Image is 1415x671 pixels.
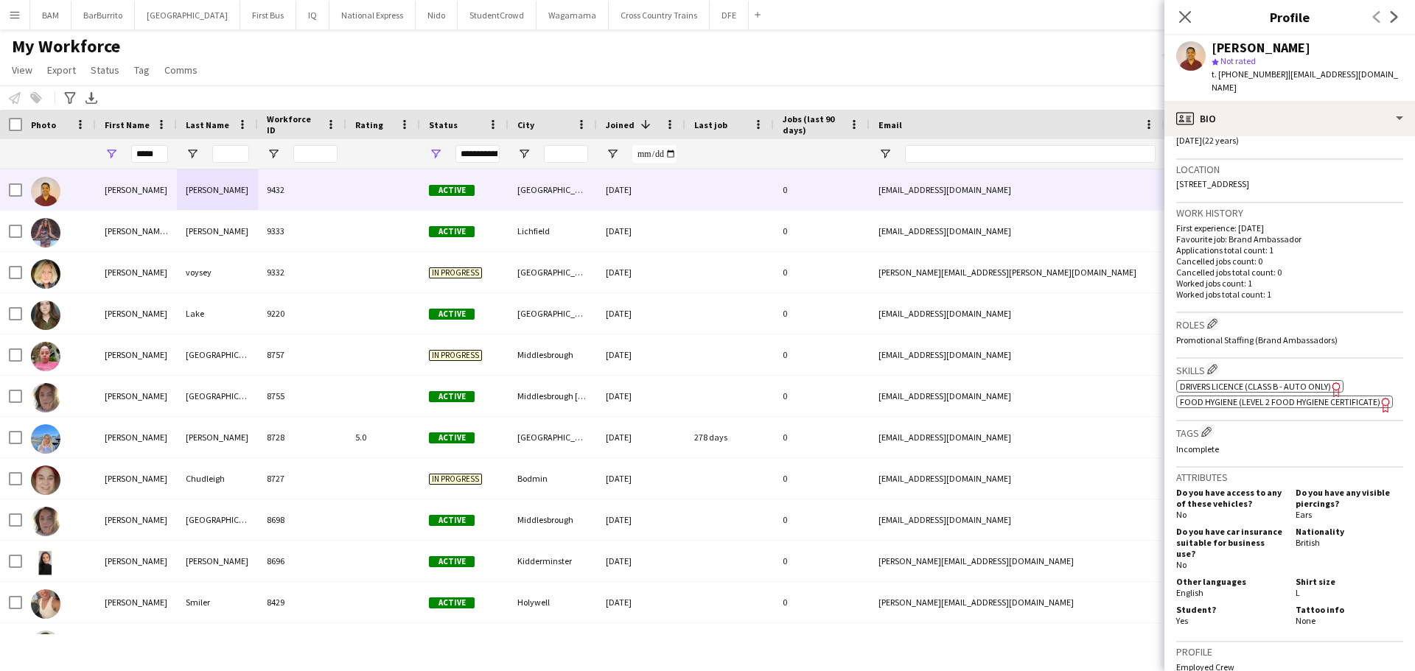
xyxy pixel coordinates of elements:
[429,515,475,526] span: Active
[1176,222,1403,233] p: First experience: [DATE]
[1176,487,1284,509] h5: Do you have access to any of these vehicles?
[429,350,482,361] span: In progress
[96,252,177,292] div: [PERSON_NAME]
[96,623,177,664] div: [PERSON_NAME]
[1176,509,1187,520] span: No
[429,147,442,161] button: Open Filter Menu
[267,147,280,161] button: Open Filter Menu
[96,169,177,210] div: [PERSON_NAME]
[509,376,597,416] div: Middlesbrough [GEOGRAPHIC_DATA]
[177,334,258,375] div: [GEOGRAPHIC_DATA]
[774,582,870,622] div: 0
[870,293,1164,334] div: [EMAIL_ADDRESS][DOMAIN_NAME]
[258,541,346,581] div: 8696
[1296,587,1300,598] span: L
[1176,233,1403,245] p: Favourite job: Brand Ambassador
[870,376,1164,416] div: [EMAIL_ADDRESS][DOMAIN_NAME]
[31,424,60,454] img: Sarah Armstrong
[870,252,1164,292] div: [PERSON_NAME][EMAIL_ADDRESS][PERSON_NAME][DOMAIN_NAME]
[1296,576,1403,587] h5: Shirt size
[96,293,177,334] div: [PERSON_NAME]
[597,458,685,499] div: [DATE]
[96,376,177,416] div: [PERSON_NAME]
[597,376,685,416] div: [DATE]
[878,119,902,130] span: Email
[1176,559,1187,570] span: No
[509,252,597,292] div: [GEOGRAPHIC_DATA]
[1212,41,1310,55] div: [PERSON_NAME]
[212,145,249,163] input: Last Name Filter Input
[774,334,870,375] div: 0
[774,293,870,334] div: 0
[177,417,258,457] div: [PERSON_NAME]
[177,169,258,210] div: [PERSON_NAME]
[31,259,60,289] img: sarah voysey
[267,113,320,136] span: Workforce ID
[870,458,1164,499] div: [EMAIL_ADDRESS][DOMAIN_NAME]
[1176,135,1239,146] span: [DATE] (22 years)
[509,458,597,499] div: Bodmin
[12,35,120,57] span: My Workforce
[509,169,597,210] div: [GEOGRAPHIC_DATA]
[606,119,635,130] span: Joined
[774,211,870,251] div: 0
[1176,206,1403,219] h3: Work history
[774,541,870,581] div: 0
[1296,615,1316,626] span: None
[429,119,458,130] span: Status
[774,169,870,210] div: 0
[416,1,458,29] button: Nido
[158,60,203,80] a: Comms
[870,417,1164,457] div: [EMAIL_ADDRESS][DOMAIN_NAME]
[31,630,60,660] img: Sarah McHarg
[31,507,60,536] img: Sarah Brownbridge
[774,623,870,664] div: 0
[1176,576,1284,587] h5: Other languages
[774,417,870,457] div: 0
[517,119,534,130] span: City
[597,623,685,664] div: [DATE]
[597,582,685,622] div: [DATE]
[1176,615,1188,626] span: Yes
[134,63,150,77] span: Tag
[509,334,597,375] div: Middlesbrough
[61,89,79,107] app-action-btn: Advanced filters
[47,63,76,77] span: Export
[30,1,71,29] button: BAM
[31,301,60,330] img: Sarah Lake
[1180,381,1331,392] span: Drivers Licence (Class B - AUTO ONLY)
[458,1,537,29] button: StudentCrowd
[31,383,60,412] img: Sarah Brownbridge
[1176,245,1403,256] p: Applications total count: 1
[1296,604,1403,615] h5: Tattoo info
[83,89,100,107] app-action-btn: Export XLSX
[177,623,258,664] div: [PERSON_NAME]
[694,119,727,130] span: Last job
[258,211,346,251] div: 9333
[41,60,82,80] a: Export
[1212,68,1398,93] span: | [EMAIL_ADDRESS][DOMAIN_NAME]
[1176,256,1403,267] p: Cancelled jobs count: 0
[258,293,346,334] div: 9220
[186,147,199,161] button: Open Filter Menu
[597,541,685,581] div: [DATE]
[1176,587,1203,598] span: English
[164,63,198,77] span: Comms
[597,169,685,210] div: [DATE]
[31,466,60,495] img: Sarah Chudleigh
[517,147,531,161] button: Open Filter Menu
[131,145,168,163] input: First Name Filter Input
[905,145,1156,163] input: Email Filter Input
[258,376,346,416] div: 8755
[1176,267,1403,278] p: Cancelled jobs total count: 0
[870,541,1164,581] div: [PERSON_NAME][EMAIL_ADDRESS][DOMAIN_NAME]
[878,147,892,161] button: Open Filter Menu
[537,1,609,29] button: Wagamama
[105,119,150,130] span: First Name
[258,334,346,375] div: 8757
[870,623,1164,664] div: [EMAIL_ADDRESS][DOMAIN_NAME]
[509,211,597,251] div: Lichfield
[96,541,177,581] div: [PERSON_NAME]
[1296,509,1312,520] span: Ears
[31,589,60,619] img: Sarah Smiler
